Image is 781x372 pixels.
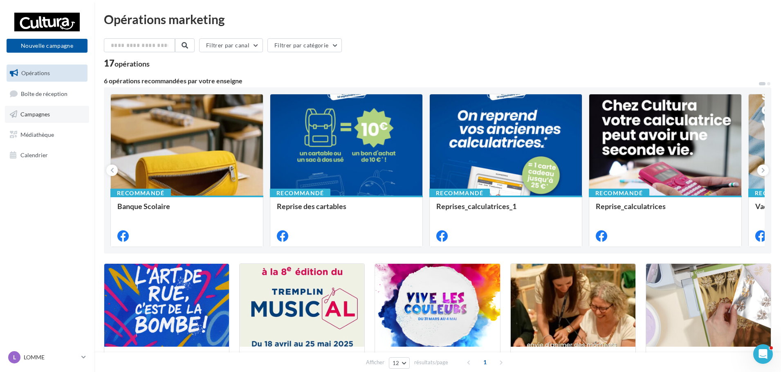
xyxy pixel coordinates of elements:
[7,350,88,365] a: L LOMME
[24,353,78,361] p: LOMME
[753,344,773,364] iframe: Intercom live chat
[393,360,399,366] span: 12
[104,13,771,25] div: Opérations marketing
[414,359,448,366] span: résultats/page
[267,38,342,52] button: Filtrer par catégorie
[104,59,150,68] div: 17
[199,38,263,52] button: Filtrer par canal
[13,353,16,361] span: L
[7,39,88,53] button: Nouvelle campagne
[277,202,416,218] div: Reprise des cartables
[478,356,491,369] span: 1
[20,131,54,138] span: Médiathèque
[21,90,67,97] span: Boîte de réception
[104,78,758,84] div: 6 opérations recommandées par votre enseigne
[114,60,150,67] div: opérations
[5,106,89,123] a: Campagnes
[5,126,89,143] a: Médiathèque
[436,202,575,218] div: Reprises_calculatrices_1
[20,151,48,158] span: Calendrier
[596,202,735,218] div: Reprise_calculatrices
[589,189,649,198] div: Recommandé
[110,189,171,198] div: Recommandé
[20,111,50,118] span: Campagnes
[5,65,89,82] a: Opérations
[270,189,330,198] div: Recommandé
[21,69,50,76] span: Opérations
[5,85,89,102] a: Boîte de réception
[429,189,490,198] div: Recommandé
[389,357,410,369] button: 12
[366,359,384,366] span: Afficher
[117,202,256,218] div: Banque Scolaire
[5,147,89,164] a: Calendrier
